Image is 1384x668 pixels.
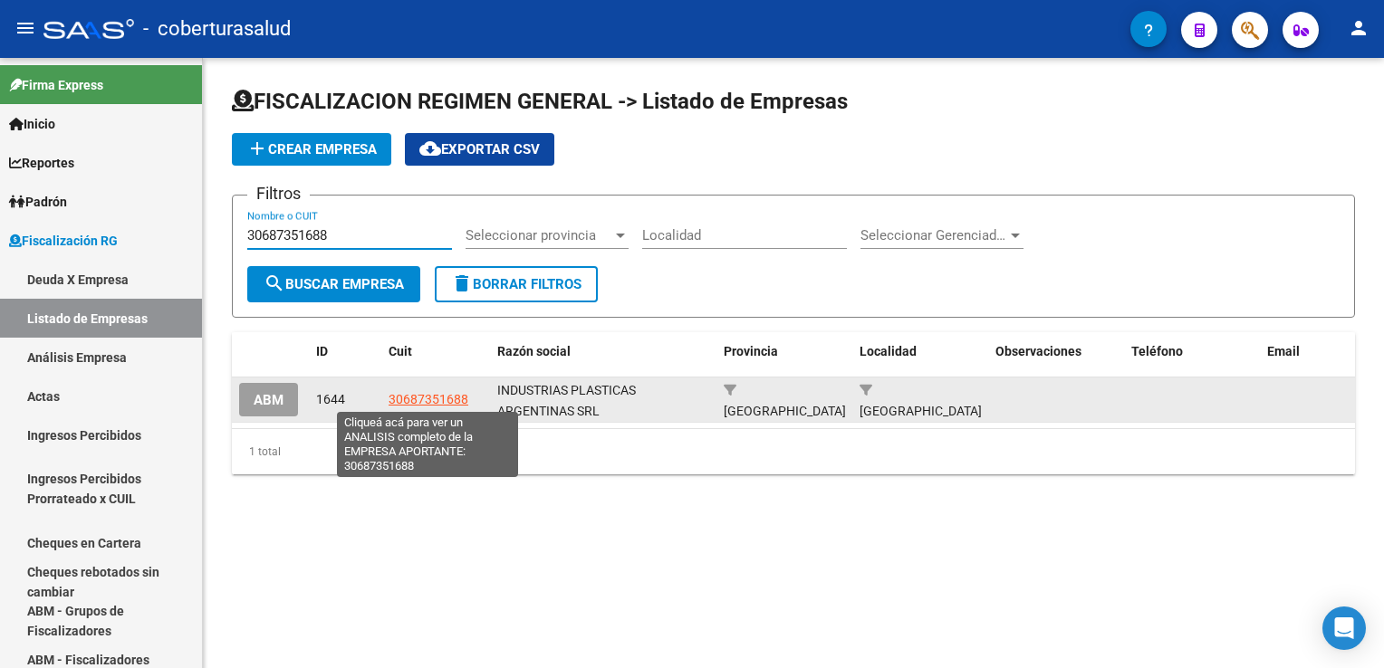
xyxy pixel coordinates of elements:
mat-icon: delete [451,272,473,294]
div: 1 total [232,429,1355,474]
button: Exportar CSV [405,133,554,166]
span: Teléfono [1131,344,1183,358]
span: Cuit [389,344,412,358]
datatable-header-cell: Observaciones [988,332,1124,371]
span: Seleccionar Gerenciador [860,227,1007,243]
button: Buscar Empresa [247,266,420,302]
span: Localidad [860,344,917,358]
div: Open Intercom Messenger [1322,606,1366,650]
button: Borrar Filtros [435,266,598,302]
span: Email [1267,344,1300,358]
span: Exportar CSV [419,141,540,157]
datatable-header-cell: Provincia [716,332,852,371]
datatable-header-cell: Localidad [852,332,988,371]
span: 1644 [316,392,345,406]
datatable-header-cell: Cuit [381,332,490,371]
span: FISCALIZACION REGIMEN GENERAL -> Listado de Empresas [232,89,848,114]
span: Crear Empresa [246,141,377,157]
span: Borrar Filtros [451,276,581,292]
mat-icon: add [246,138,268,159]
span: Padrón [9,192,67,212]
datatable-header-cell: Razón social [490,332,716,371]
span: Reportes [9,153,74,173]
mat-icon: search [264,272,285,294]
h3: Filtros [247,181,310,206]
span: Seleccionar provincia [466,227,612,243]
mat-icon: menu [14,17,36,39]
span: 30687351688 [389,392,468,406]
mat-icon: person [1348,17,1370,39]
span: Buscar Empresa [264,276,404,292]
span: [GEOGRAPHIC_DATA] [860,404,982,418]
span: INDUSTRIAS PLASTICAS ARGENTINAS SRL [497,383,636,418]
mat-icon: cloud_download [419,138,441,159]
datatable-header-cell: ID [309,332,381,371]
span: Inicio [9,114,55,134]
button: ABM [239,383,298,416]
span: ID [316,344,328,358]
span: Observaciones [995,344,1081,358]
datatable-header-cell: Teléfono [1124,332,1260,371]
button: Crear Empresa [232,133,391,166]
span: ABM [254,392,284,408]
span: Fiscalización RG [9,231,118,251]
span: Provincia [724,344,778,358]
span: [GEOGRAPHIC_DATA] [724,404,846,418]
span: Firma Express [9,75,103,95]
span: Razón social [497,344,571,358]
span: - coberturasalud [143,9,291,49]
